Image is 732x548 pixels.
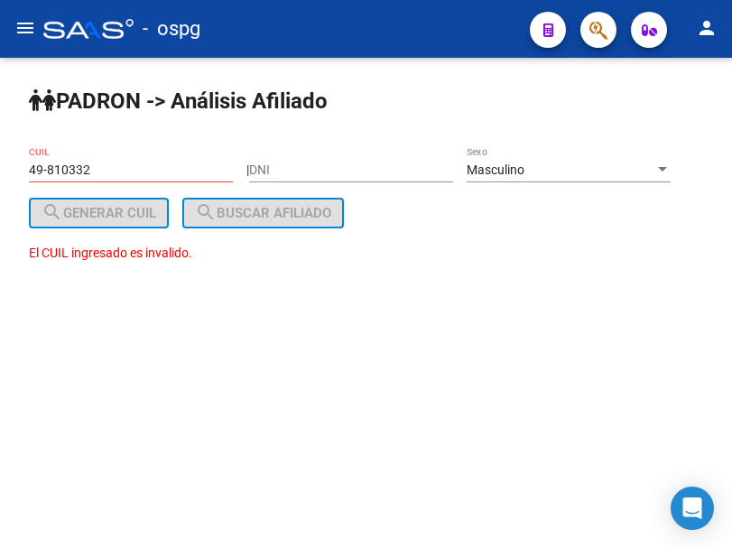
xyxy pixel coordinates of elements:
[467,163,524,177] span: Masculino
[42,205,156,221] span: Generar CUIL
[29,163,684,221] div: |
[42,202,63,224] mat-icon: search
[195,205,331,221] span: Buscar afiliado
[14,17,36,39] mat-icon: menu
[29,88,328,114] strong: PADRON -> Análisis Afiliado
[182,198,344,228] button: Buscar afiliado
[195,202,217,224] mat-icon: search
[143,9,200,49] span: - ospg
[29,246,192,260] span: El CUIL ingresado es invalido.
[696,17,718,39] mat-icon: person
[29,198,169,228] button: Generar CUIL
[671,487,714,530] div: Open Intercom Messenger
